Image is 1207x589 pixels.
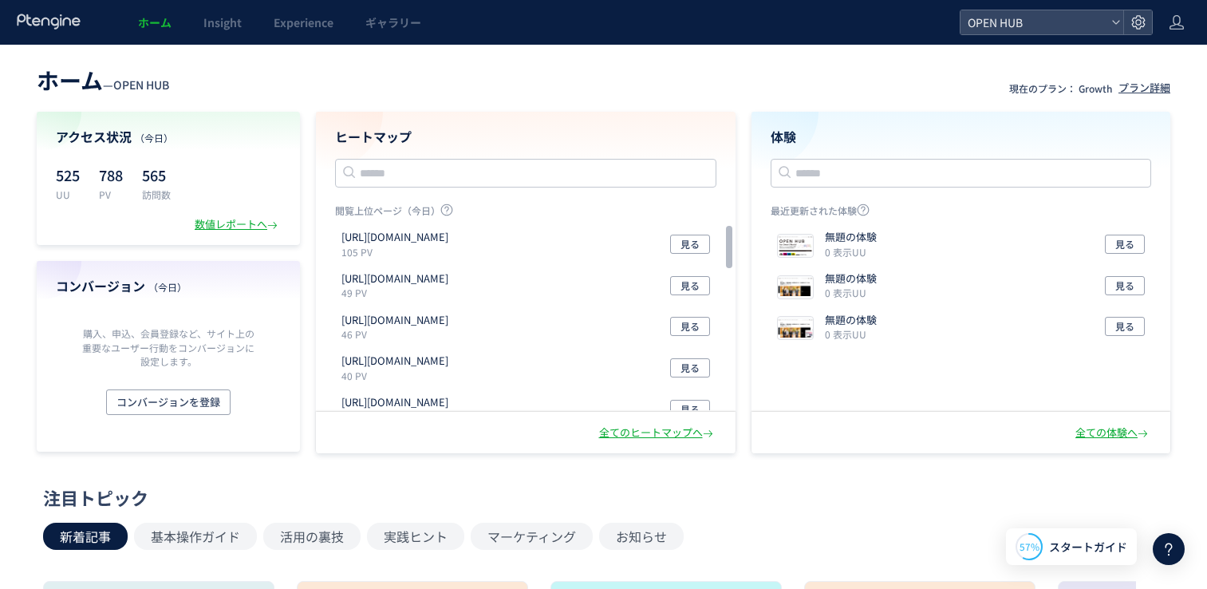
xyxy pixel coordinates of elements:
p: 現在のプラン： Growth [1009,81,1112,95]
p: https://openhub.ntt.com/project/14389.html [341,354,448,369]
p: 788 [99,162,123,188]
span: 見る [680,358,700,378]
button: マーケティング [471,523,593,550]
h4: ヒートマップ [335,128,716,146]
p: https://openhub.ntt.com/journal [341,271,448,287]
p: 46 PV [341,327,455,341]
p: 40 PV [341,369,455,382]
p: 購入、申込、会員登録など、サイト上の重要なユーザー行動をコンバージョンに設定します。 [78,326,258,367]
div: 数値レポートへ [195,217,281,232]
button: 見る [670,276,710,295]
p: https://openhub.ntt.com [341,230,448,245]
button: 見る [670,358,710,378]
span: ホーム [37,64,103,96]
span: OPEN HUB [963,10,1105,34]
span: Experience [274,14,333,30]
button: コンバージョンを登録 [106,389,231,415]
span: ギャラリー [365,14,421,30]
span: 見る [1115,317,1134,336]
img: 2cc88c1cb2ceecee36ac112d8f603f9f1741584801854.jpeg [778,235,813,257]
span: 見る [1115,235,1134,254]
p: https://openhub.ntt.com/event/14385.html [341,395,448,410]
button: 実践ヒント [367,523,464,550]
div: — [37,64,169,96]
button: 見る [1105,317,1145,336]
button: 基本操作ガイド [134,523,257,550]
span: 見る [680,317,700,336]
img: 811b8fb1e61c6ecf28ae62c17e2060361736992129878.jpeg [778,317,813,339]
p: 無題の体験 [825,271,877,287]
p: UU [56,188,80,201]
span: 見る [680,400,700,419]
span: 見る [1115,276,1134,295]
h4: アクセス状況 [56,128,281,146]
button: 見る [1105,235,1145,254]
i: 0 表示UU [825,245,866,259]
p: 閲覧上位ページ（今日） [335,204,716,223]
i: 0 表示UU [825,327,866,341]
div: 注目トピック [43,485,1156,510]
img: fa51aba706333faab3be11a6c20c588c1740549430657.jpeg [778,276,813,298]
span: ホーム [138,14,172,30]
div: 全てのヒートマップへ [599,425,716,441]
p: 565 [142,162,171,188]
div: 全ての体験へ [1075,425,1151,441]
button: 見る [670,317,710,336]
p: 525 [56,162,80,188]
button: 活用の裏技 [263,523,361,550]
span: OPEN HUB [113,77,169,93]
p: 49 PV [341,286,455,299]
p: 無題の体験 [825,230,877,245]
div: プラン詳細 [1118,81,1170,96]
h4: 体験 [771,128,1152,146]
span: （今日） [148,280,187,294]
span: 57% [1020,540,1039,553]
button: 見る [1105,276,1145,295]
p: PV [99,188,123,201]
p: 105 PV [341,245,455,259]
p: 無題の体験 [825,313,877,328]
button: 見る [670,400,710,419]
p: 最近更新された体験 [771,204,1152,223]
button: お知らせ [599,523,684,550]
span: コンバージョンを登録 [116,389,220,415]
button: 新着記事 [43,523,128,550]
button: 見る [670,235,710,254]
span: スタートガイド [1049,539,1127,555]
span: （今日） [135,131,173,144]
i: 0 表示UU [825,286,866,299]
p: https://openhub.ntt.com/journal/5589.html [341,313,448,328]
span: Insight [203,14,242,30]
span: 見る [680,235,700,254]
p: 訪問数 [142,188,171,201]
span: 見る [680,276,700,295]
h4: コンバージョン [56,277,281,295]
p: 22 PV [341,410,455,424]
